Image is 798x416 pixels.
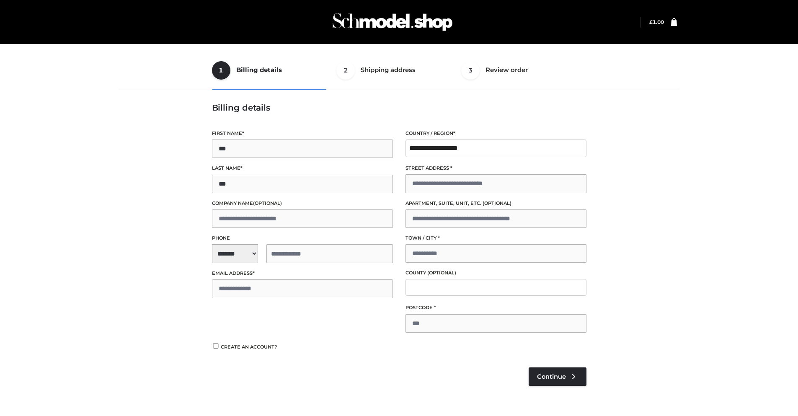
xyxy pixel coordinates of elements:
[649,19,653,25] span: £
[212,199,393,207] label: Company name
[405,129,586,137] label: Country / Region
[212,103,586,113] h3: Billing details
[649,19,664,25] a: £1.00
[405,234,586,242] label: Town / City
[253,200,282,206] span: (optional)
[649,19,664,25] bdi: 1.00
[221,344,277,350] span: Create an account?
[405,164,586,172] label: Street address
[529,367,586,386] a: Continue
[212,234,393,242] label: Phone
[405,269,586,277] label: County
[330,5,455,39] img: Schmodel Admin 964
[405,199,586,207] label: Apartment, suite, unit, etc.
[212,164,393,172] label: Last name
[483,200,511,206] span: (optional)
[405,304,586,312] label: Postcode
[212,129,393,137] label: First name
[212,269,393,277] label: Email address
[427,270,456,276] span: (optional)
[212,343,220,349] input: Create an account?
[537,373,566,380] span: Continue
